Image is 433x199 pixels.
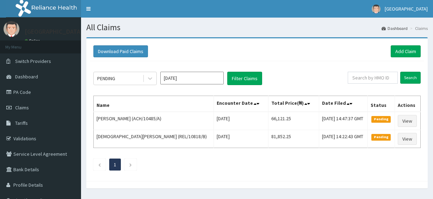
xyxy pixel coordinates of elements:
a: Add Claim [391,45,421,57]
input: Search by HMO ID [348,72,398,84]
button: Filter Claims [227,72,262,85]
td: [DATE] [214,112,268,130]
span: Tariffs [15,120,28,126]
a: Previous page [98,161,101,168]
a: View [398,115,417,127]
span: Pending [371,134,391,140]
td: [PERSON_NAME] (ACH/10485/A) [94,112,214,130]
span: Switch Providers [15,58,51,64]
a: Page 1 is your current page [114,161,116,168]
img: User Image [372,5,381,13]
td: 81,852.25 [268,130,319,148]
a: Next page [129,161,132,168]
img: User Image [4,21,19,37]
a: Dashboard [382,25,408,31]
th: Encounter Date [214,96,268,112]
th: Date Filed [319,96,368,112]
th: Status [368,96,395,112]
input: Select Month and Year [160,72,224,84]
p: [GEOGRAPHIC_DATA] [25,28,83,35]
th: Total Price(₦) [268,96,319,112]
th: Name [94,96,214,112]
input: Search [400,72,421,84]
a: View [398,133,417,145]
span: [GEOGRAPHIC_DATA] [385,6,428,12]
td: [DEMOGRAPHIC_DATA][PERSON_NAME] (REL/10818/B) [94,130,214,148]
div: PENDING [97,75,115,82]
td: 66,121.25 [268,112,319,130]
h1: All Claims [86,23,428,32]
span: Claims [15,104,29,111]
th: Actions [395,96,420,112]
li: Claims [408,25,428,31]
a: Online [25,38,42,43]
td: [DATE] 14:22:43 GMT [319,130,368,148]
td: [DATE] 14:47:37 GMT [319,112,368,130]
td: [DATE] [214,130,268,148]
button: Download Paid Claims [93,45,148,57]
span: Dashboard [15,73,38,80]
span: Pending [371,116,391,122]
